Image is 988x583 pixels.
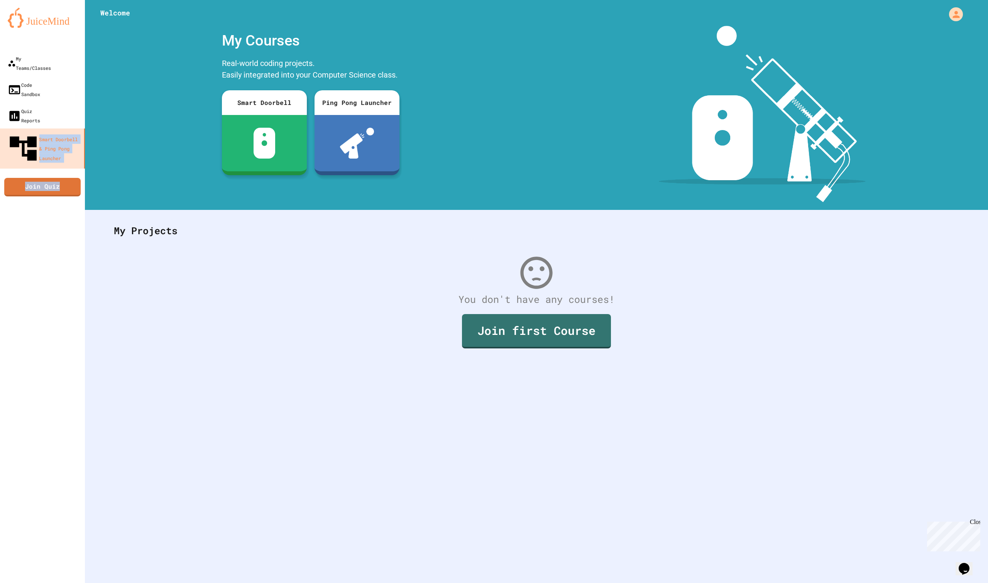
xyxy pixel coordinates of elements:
iframe: chat widget [956,552,980,575]
img: ppl-with-ball.png [340,128,374,159]
div: You don't have any courses! [106,292,967,307]
div: Quiz Reports [8,106,40,125]
a: Join first Course [462,314,611,348]
div: My Courses [218,26,403,56]
div: My Teams/Classes [8,54,51,73]
div: Chat with us now!Close [3,3,53,49]
div: Smart Doorbell & Ping Pong Launcher [7,132,81,164]
img: sdb-white.svg [254,128,276,159]
img: banner-image-my-projects.png [659,26,866,202]
div: Code Sandbox [8,80,40,99]
div: My Account [941,5,965,23]
div: Smart Doorbell [222,90,307,115]
div: My Projects [106,216,967,246]
img: logo-orange.svg [8,8,77,28]
a: Join Quiz [4,178,81,196]
div: Ping Pong Launcher [315,90,399,115]
div: Real-world coding projects. Easily integrated into your Computer Science class. [218,56,403,84]
iframe: chat widget [924,519,980,551]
